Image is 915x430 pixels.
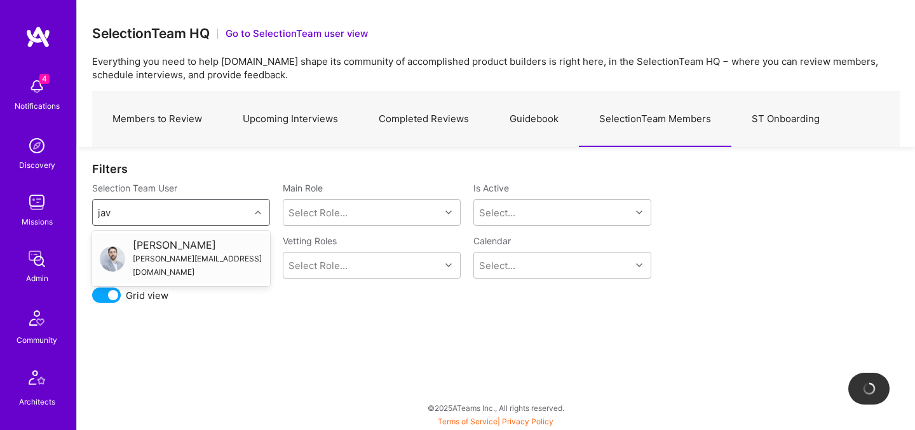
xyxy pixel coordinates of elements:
[76,392,915,424] div: © 2025 ATeams Inc., All rights reserved.
[445,262,452,268] i: icon Chevron
[19,395,55,408] div: Architects
[22,215,53,228] div: Missions
[438,417,553,426] span: |
[861,380,877,396] img: loading
[100,246,125,272] img: User Avatar
[222,92,358,147] a: Upcoming Interviews
[636,262,642,268] i: icon Chevron
[26,272,48,285] div: Admin
[24,246,50,272] img: admin teamwork
[22,303,52,333] img: Community
[25,25,51,48] img: logo
[473,235,511,247] label: Calendar
[92,182,270,194] label: Selection Team User
[92,55,900,81] p: Everything you need to help [DOMAIN_NAME] shape its community of accomplished product builders is...
[17,333,57,347] div: Community
[479,259,515,272] div: Select...
[226,27,368,40] button: Go to SelectionTeam user view
[636,209,642,216] i: icon Chevron
[133,252,262,279] div: [PERSON_NAME][EMAIL_ADDRESS][DOMAIN_NAME]
[473,182,509,194] label: Is Active
[358,92,489,147] a: Completed Reviews
[731,92,840,147] a: ST Onboarding
[283,235,461,247] label: Vetting Roles
[479,206,515,219] div: Select...
[24,190,50,215] img: teamwork
[283,182,461,194] label: Main Role
[19,158,55,172] div: Discovery
[255,209,261,216] i: icon Chevron
[438,417,498,426] a: Terms of Service
[133,239,262,252] div: [PERSON_NAME]
[39,74,50,84] span: 4
[288,259,348,272] div: Select Role...
[92,25,210,41] h3: SelectionTeam HQ
[15,99,60,113] div: Notifications
[288,206,348,219] div: Select Role...
[445,209,452,216] i: icon Chevron
[92,92,222,147] a: Members to Review
[22,364,52,395] img: Architects
[489,92,579,147] a: Guidebook
[126,289,168,302] span: Grid view
[579,92,731,147] a: SelectionTeam Members
[24,133,50,158] img: discovery
[502,417,553,426] a: Privacy Policy
[24,74,50,99] img: bell
[92,162,900,176] div: Filters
